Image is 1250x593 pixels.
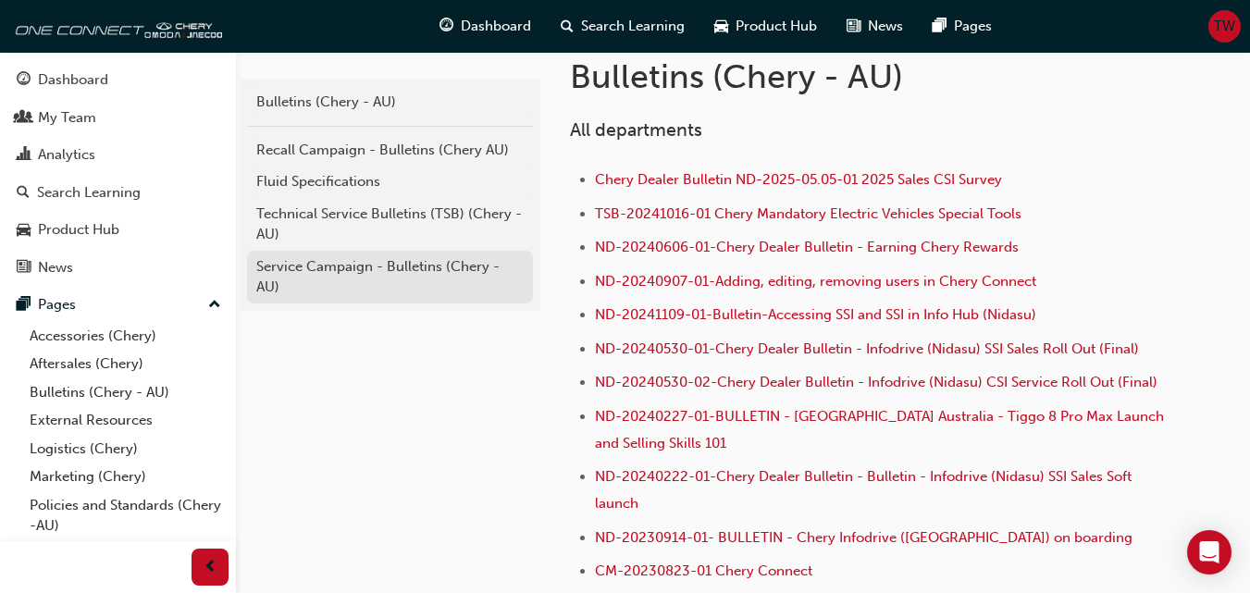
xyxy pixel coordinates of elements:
a: TSB-20241016-01 Chery Mandatory Electric Vehicles Special Tools [595,205,1021,222]
a: Search Learning [7,176,229,210]
div: Open Intercom Messenger [1187,530,1231,574]
a: ND-20240530-02-Chery Dealer Bulletin - Infodrive (Nidasu) CSI Service Roll Out (Final) [595,374,1157,390]
a: Technical Service Bulletins (TSB) (Chery - AU) [247,198,533,251]
a: Dashboard [7,63,229,97]
a: ND-20241109-01-Bulletin-Accessing SSI and SSI in Info Hub (Nidasu) [595,306,1036,323]
a: Service Campaign - Bulletins (Chery - AU) [247,251,533,303]
span: guage-icon [17,72,31,89]
span: news-icon [17,260,31,277]
a: Analytics [7,138,229,172]
button: DashboardMy TeamAnalyticsSearch LearningProduct HubNews [7,59,229,288]
a: ND-20240907-01-Adding, editing, removing users in Chery Connect [595,273,1036,290]
div: Service Campaign - Bulletins (Chery - AU) [256,256,524,298]
a: guage-iconDashboard [425,7,546,45]
div: Analytics [38,144,95,166]
a: Bulletins (Chery - AU) [22,378,229,407]
a: Bulletins (Chery - AU) [247,86,533,118]
span: All departments [570,119,702,141]
a: pages-iconPages [918,7,1007,45]
div: Pages [38,294,76,315]
div: Bulletins (Chery - AU) [256,92,524,113]
a: Recall Campaign - Bulletins (Chery AU) [247,134,533,167]
div: Technical Service Bulletins (TSB) (Chery - AU) [256,204,524,245]
img: oneconnect [9,7,222,44]
a: ND-20240222-01-Chery Dealer Bulletin - Bulletin - Infodrive (Nidasu) SSI Sales Soft launch [595,468,1135,512]
span: Search Learning [581,16,685,37]
a: Aftersales (Chery) [22,350,229,378]
span: Product Hub [736,16,817,37]
a: CM-20230823-01 Chery Connect [595,562,812,579]
span: TW [1214,16,1235,37]
div: Recall Campaign - Bulletins (Chery AU) [256,140,524,161]
span: search-icon [17,185,30,202]
span: Pages [954,16,992,37]
span: News [868,16,903,37]
a: Logistics (Chery) [22,435,229,463]
a: ND-20240530-01-Chery Dealer Bulletin - Infodrive (Nidasu) SSI Sales Roll Out (Final) [595,340,1139,357]
a: news-iconNews [832,7,918,45]
span: prev-icon [204,556,217,579]
a: My Team [7,101,229,135]
a: Accessories (Chery) [22,322,229,351]
a: ND-20240227-01-BULLETIN - [GEOGRAPHIC_DATA] Australia - Tiggo 8 Pro Max Launch and Selling Skills... [595,408,1168,451]
div: Fluid Specifications [256,171,524,192]
div: Dashboard [38,69,108,91]
a: External Resources [22,406,229,435]
span: chart-icon [17,147,31,164]
div: Search Learning [37,182,141,204]
span: search-icon [561,15,574,38]
a: car-iconProduct Hub [699,7,832,45]
button: TW [1208,10,1241,43]
span: Dashboard [461,16,531,37]
h1: Bulletins (Chery - AU) [570,56,1109,97]
a: Product Hub [7,213,229,247]
span: guage-icon [439,15,453,38]
span: people-icon [17,110,31,127]
a: Policies and Standards (Chery -AU) [22,491,229,540]
a: News [7,251,229,285]
span: pages-icon [17,297,31,314]
span: car-icon [17,222,31,239]
a: ND-20230914-01- BULLETIN - Chery Infodrive ([GEOGRAPHIC_DATA]) on boarding [595,529,1132,546]
a: Marketing (Chery) [22,463,229,491]
button: Pages [7,288,229,322]
a: ND-20240606-01-Chery Dealer Bulletin - Earning Chery Rewards [595,239,1019,255]
a: Chery Dealer Bulletin ND-2025-05.05-01 2025 Sales CSI Survey [595,171,1002,188]
div: Product Hub [38,219,119,241]
span: pages-icon [933,15,947,38]
div: My Team [38,107,96,129]
span: up-icon [208,293,221,317]
span: news-icon [847,15,860,38]
div: News [38,257,73,278]
a: Technical Hub Workshop information [22,540,229,589]
a: search-iconSearch Learning [546,7,699,45]
a: Fluid Specifications [247,166,533,198]
span: car-icon [714,15,728,38]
